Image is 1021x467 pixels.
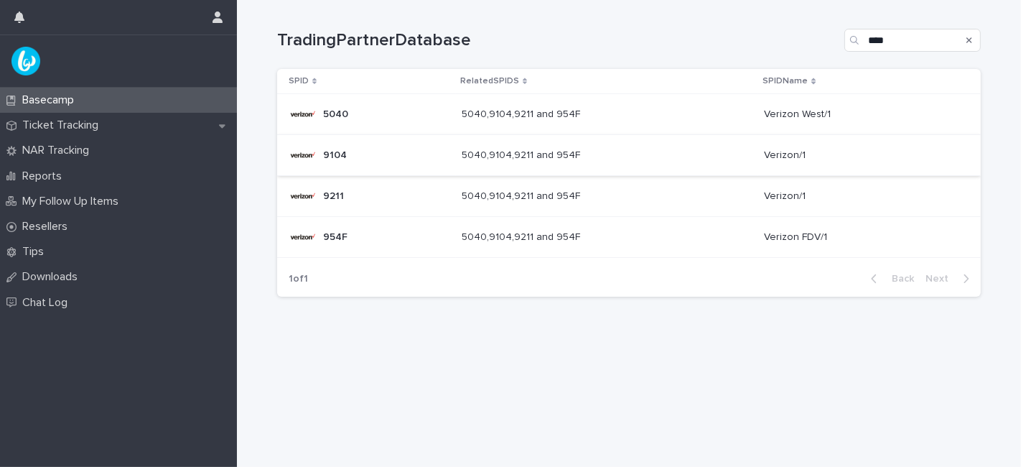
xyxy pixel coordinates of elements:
img: UPKZpZA3RCu7zcH4nw8l [11,47,40,75]
tr: 91049104 5040,9104,9211 and 954F5040,9104,9211 and 954F Verizon/1Verizon/1 [277,135,981,176]
span: Back [883,274,914,284]
h1: TradingPartnerDatabase [277,30,839,51]
p: Verizon West/1 [764,106,834,121]
p: Resellers [17,220,79,233]
tr: 50405040 5040,9104,9211 and 954F5040,9104,9211 and 954F Verizon West/1Verizon West/1 [277,94,981,135]
input: Search [844,29,981,52]
p: 1 of 1 [277,262,320,297]
p: 9211 [323,188,347,203]
p: Verizon FDV/1 [764,228,830,244]
p: 5040,9104,9211 and 954F [462,188,583,203]
p: Reports [17,170,73,183]
tr: 92119211 5040,9104,9211 and 954F5040,9104,9211 and 954F Verizon/1Verizon/1 [277,176,981,217]
p: 954F [323,228,350,244]
p: 5040,9104,9211 and 954F [462,106,583,121]
p: Ticket Tracking [17,119,110,132]
p: 9104 [323,147,350,162]
p: 5040,9104,9211 and 954F [462,228,583,244]
p: Verizon/1 [764,147,808,162]
p: 5040,9104,9211 and 954F [462,147,583,162]
button: Next [920,272,981,285]
p: SPID [289,73,309,89]
p: 5040 [323,106,351,121]
p: Basecamp [17,93,85,107]
p: RelatedSPIDS [460,73,519,89]
p: My Follow Up Items [17,195,130,208]
p: NAR Tracking [17,144,101,157]
tr: 954F954F 5040,9104,9211 and 954F5040,9104,9211 and 954F Verizon FDV/1Verizon FDV/1 [277,217,981,258]
p: Downloads [17,270,89,284]
span: Next [926,274,957,284]
p: Tips [17,245,55,259]
p: SPIDName [763,73,808,89]
button: Back [859,272,920,285]
p: Verizon/1 [764,188,808,203]
p: Chat Log [17,296,79,310]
